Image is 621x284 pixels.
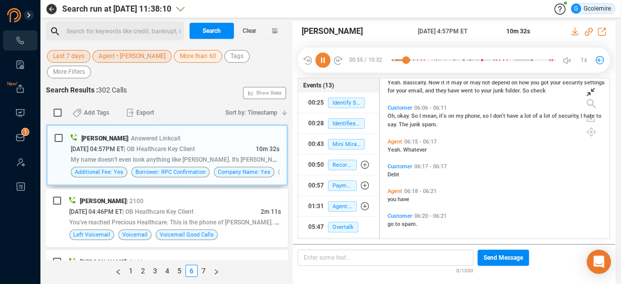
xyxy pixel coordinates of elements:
[388,105,412,111] span: Customer
[541,79,550,86] span: got
[298,175,379,196] button: 00:57Payment Discussion
[562,79,584,86] span: security
[3,127,37,148] li: Inbox
[397,113,411,119] span: okay.
[531,79,541,86] span: you
[398,196,409,202] span: have
[571,4,611,14] div: Gcolemire
[328,118,365,129] span: Identifies Creditor: Yes
[596,113,601,119] span: to
[185,265,198,277] li: 6
[419,113,422,119] span: I
[135,167,206,177] span: Borrower: RPC Confirmation
[137,265,149,277] li: 2
[53,66,85,78] span: More Filters
[234,23,264,39] button: Clear
[308,198,324,214] div: 01:31
[71,155,393,163] span: My name doesn't even look anything like [PERSON_NAME]. It's [PERSON_NAME], but you added a whole ...
[308,219,324,235] div: 05:47
[422,113,439,119] span: mean,
[505,87,522,94] span: folder.
[219,105,288,121] button: Sort by: Timestamp
[137,265,149,276] a: 2
[402,187,439,194] span: 06:18 - 06:21
[80,259,126,266] span: [PERSON_NAME]
[463,79,470,86] span: or
[396,87,408,94] span: your
[3,79,37,99] li: Exports
[126,259,144,266] span: | 2100
[174,265,185,276] a: 5
[506,28,530,35] span: 10m 32s
[98,86,127,94] span: 302 Calls
[298,134,379,154] button: 00:43Mini Miranda
[298,92,379,113] button: 00:25Identify Self: Yes
[150,265,161,276] a: 3
[558,113,581,119] span: security,
[81,135,128,142] span: [PERSON_NAME]
[388,121,399,127] span: say.
[388,171,399,177] span: Debt
[533,113,539,119] span: of
[261,208,281,215] span: 2m 11s
[162,265,173,276] a: 4
[3,55,37,75] li: Smart Reports
[461,87,474,94] span: went
[522,87,531,94] span: So
[388,163,412,169] span: Customer
[298,217,379,237] button: 05:47Overtalk
[511,79,519,86] span: on
[328,139,365,150] span: Mini Miranda
[584,113,596,119] span: hate
[388,220,395,227] span: go
[470,79,482,86] span: may
[446,79,451,86] span: it
[388,87,396,94] span: for
[403,146,427,153] span: Whatever
[482,79,492,86] span: not
[136,105,154,121] span: Export
[3,30,37,51] li: Interactions
[388,196,398,202] span: you
[24,128,27,138] p: 1
[577,53,591,67] button: 1x
[198,265,209,276] a: 7
[7,8,63,22] img: prodigal-logo
[210,265,223,277] li: Next Page
[84,105,109,121] span: Add Tags
[402,220,417,227] span: spam.
[189,23,234,39] button: Search
[581,52,587,68] span: 1x
[531,87,546,94] span: check
[225,105,277,121] span: Sort by: Timestamp
[411,113,419,119] span: So
[451,79,463,86] span: may
[47,66,91,78] button: More Filters
[493,113,507,119] span: don't
[46,124,288,186] div: [PERSON_NAME]| Answered Linkcall[DATE] 04:57PM ET| OB Healthcare Key Client10m 32sMy name doesn't...
[584,79,605,86] span: settings
[256,146,279,153] span: 10m 32s
[124,146,195,153] span: | OB Healthcare Key Client
[224,50,250,63] button: Tags
[46,188,288,247] div: [PERSON_NAME]| 2100[DATE] 04:46PM ET| OB Healthcare Key Client2m 11sYou've reached Precious Healt...
[441,79,446,86] span: it
[161,265,173,277] li: 4
[456,266,473,274] span: 0/1000
[388,138,402,145] span: Agent
[481,87,493,94] span: your
[328,222,358,232] span: Overtalk
[53,50,84,63] span: Last 7 days
[436,87,448,94] span: they
[125,265,137,277] li: 1
[243,23,256,39] span: Clear
[75,167,123,177] span: Additional Fee: Yes
[69,208,122,215] span: [DATE] 04:46PM ET
[399,121,410,127] span: The
[160,230,214,240] span: Voicemail Good Calls
[587,250,611,274] div: Open Intercom Messenger
[544,113,552,119] span: lot
[448,87,461,94] span: have
[186,265,197,276] a: 6
[128,135,180,142] span: | Answered Linkcall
